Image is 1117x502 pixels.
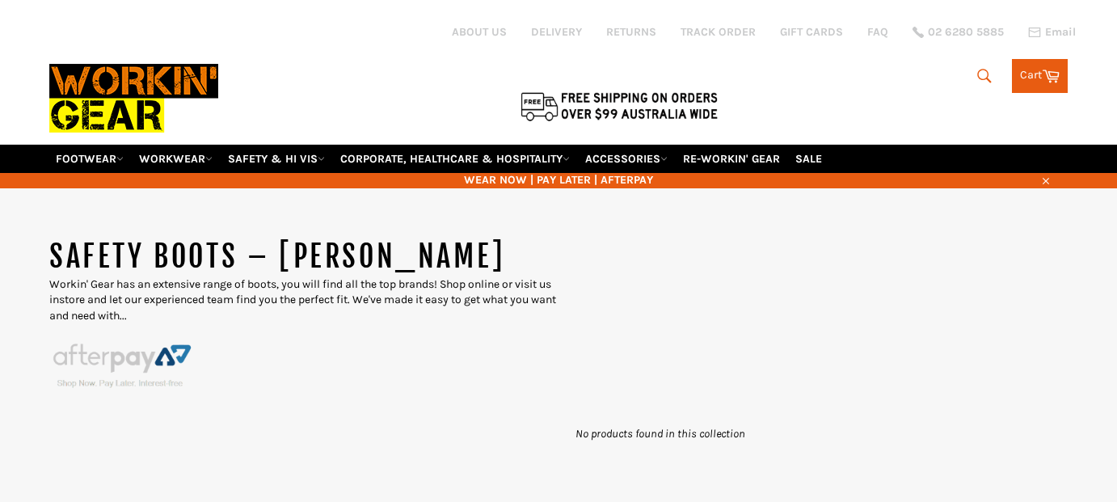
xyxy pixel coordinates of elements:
a: SALE [789,145,828,173]
a: RETURNS [606,24,656,40]
a: CORPORATE, HEALTHCARE & HOSPITALITY [334,145,576,173]
a: DELIVERY [531,24,582,40]
a: RE-WORKIN' GEAR [677,145,786,173]
span: Email [1045,27,1076,38]
a: ACCESSORIES [579,145,674,173]
a: ABOUT US [452,24,507,40]
a: TRACK ORDER [681,24,756,40]
span: 02 6280 5885 [928,27,1004,38]
a: FAQ [867,24,888,40]
a: GIFT CARDS [780,24,843,40]
p: Workin' Gear has an extensive range of boots, you will find all the top brands! Shop online or vi... [49,276,558,323]
em: No products found in this collection [575,427,745,441]
a: Cart [1012,59,1068,93]
a: Email [1028,26,1076,39]
a: WORKWEAR [133,145,219,173]
h1: SAFETY BOOTS – [PERSON_NAME] [49,237,558,277]
img: Flat $9.95 shipping Australia wide [518,89,720,123]
img: Workin Gear leaders in Workwear, Safety Boots, PPE, Uniforms. Australia's No.1 in Workwear [49,53,218,144]
span: WEAR NOW | PAY LATER | AFTERPAY [49,172,1068,188]
a: 02 6280 5885 [913,27,1004,38]
a: SAFETY & HI VIS [221,145,331,173]
a: FOOTWEAR [49,145,130,173]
